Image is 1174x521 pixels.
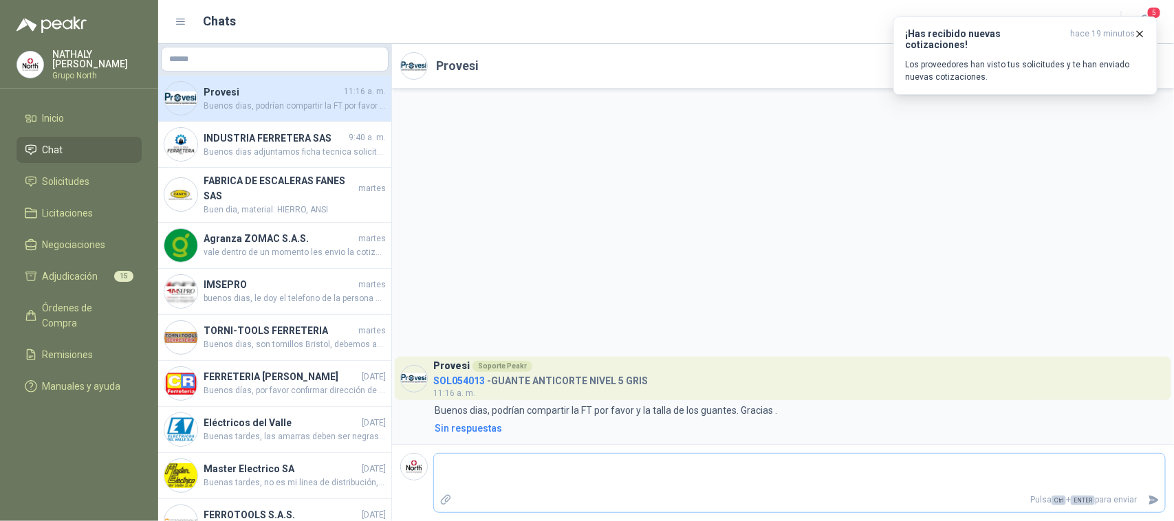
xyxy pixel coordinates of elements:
h4: FERRETERIA [PERSON_NAME] [204,369,359,384]
img: Company Logo [401,454,427,480]
span: Órdenes de Compra [43,300,129,331]
label: Adjuntar archivos [434,488,457,512]
span: 11:16 a. m. [344,85,386,98]
a: Company LogoIMSEPROmartesbuenos dias, le doy el telefono de la persona de SSA para que nos puedas... [158,269,391,315]
span: Manuales y ayuda [43,379,121,394]
a: Company LogoProvesi11:16 a. m.Buenos dias, podrían compartir la FT por favor y la talla de los gu... [158,76,391,122]
span: 5 [1146,6,1162,19]
span: Ctrl [1052,496,1066,505]
a: Company LogoAgranza ZOMAC S.A.S.martesvale dentro de un momento les envio la cotización [158,223,391,269]
a: Chat [17,137,142,163]
a: Solicitudes [17,168,142,195]
a: Company LogoTORNI-TOOLS FERRETERIAmartesBuenos dias, son tornillos Bristol, debemos actualizar la... [158,315,391,361]
p: Buenos dias, podrían compartir la FT por favor y la talla de los guantes. Gracias . [435,403,777,418]
h4: Provesi [204,85,341,100]
a: Inicio [17,105,142,131]
a: Negociaciones [17,232,142,258]
span: [DATE] [362,370,386,384]
h4: TORNI-TOOLS FERRETERIA [204,323,356,338]
button: 5 [1133,10,1157,34]
h4: FABRICA DE ESCALERAS FANES SAS [204,173,356,203]
img: Logo peakr [17,16,87,33]
span: Adjudicación [43,269,98,284]
img: Company Logo [164,229,197,262]
span: Negociaciones [43,237,106,252]
a: Adjudicación15 [17,263,142,289]
button: ¡Has recibido nuevas cotizaciones!hace 19 minutos Los proveedores han visto tus solicitudes y te ... [893,16,1157,95]
span: Buenos días, por favor confirmar dirección de entrega. El mensajero fue a entregar en [GEOGRAPHIC... [204,384,386,397]
div: Soporte Peakr [472,361,532,372]
h4: Master Electrico SA [204,461,359,476]
h3: Provesi [433,362,470,370]
span: 15 [114,271,133,282]
img: Company Logo [164,275,197,308]
span: martes [358,324,386,337]
img: Company Logo [401,53,427,79]
span: [DATE] [362,417,386,430]
span: martes [358,278,386,291]
span: ENTER [1071,496,1095,505]
h4: - GUANTE ANTICORTE NIVEL 5 GRIS [433,372,648,385]
a: Company LogoMaster Electrico SA[DATE]Buenas tardes, no es mi linea de distribución, gracias por i... [158,453,391,499]
h4: Agranza ZOMAC S.A.S. [204,231,356,246]
img: Company Logo [164,413,197,446]
h3: ¡Has recibido nuevas cotizaciones! [905,28,1065,50]
img: Company Logo [164,178,197,211]
img: Company Logo [17,52,43,78]
a: Company LogoEléctricos del Valle[DATE]Buenas tardes, las amarras deben ser negras, por favor conf... [158,407,391,453]
span: Licitaciones [43,206,94,221]
span: Buenos dias, podrían compartir la FT por favor y la talla de los guantes. Gracias . [204,100,386,113]
a: Licitaciones [17,200,142,226]
span: Buenos dias adjuntamos ficha tecnica solicitada [204,146,386,159]
span: hace 19 minutos [1070,28,1135,50]
span: Buenas tardes, las amarras deben ser negras, por favor confirmar que la entrega sea de este color... [204,430,386,443]
span: Buen dia, material: HIERRO, ANSI [204,203,386,217]
a: Company LogoFABRICA DE ESCALERAS FANES SASmartesBuen dia, material: HIERRO, ANSI [158,168,391,223]
div: Sin respuestas [435,421,502,436]
a: Remisiones [17,342,142,368]
img: Company Logo [164,367,197,400]
a: Manuales y ayuda [17,373,142,399]
h1: Chats [204,12,237,31]
span: SOL054013 [433,375,485,386]
span: martes [358,232,386,245]
span: Solicitudes [43,174,90,189]
span: vale dentro de un momento les envio la cotización [204,246,386,259]
h4: Eléctricos del Valle [204,415,359,430]
span: buenos dias, le doy el telefono de la persona de SSA para que nos puedas visitar y cotizar. [PERS... [204,292,386,305]
span: Remisiones [43,347,94,362]
span: martes [358,182,386,195]
span: Chat [43,142,63,157]
span: 9:40 a. m. [349,131,386,144]
img: Company Logo [164,459,197,492]
img: Company Logo [164,128,197,161]
a: Órdenes de Compra [17,295,142,336]
span: Buenos dias, son tornillos Bristol, debemos actualizar la descripcion. quedo atenta a la cotizacion. [204,338,386,351]
h2: Provesi [436,56,479,76]
a: Company LogoFERRETERIA [PERSON_NAME][DATE]Buenos días, por favor confirmar dirección de entrega. ... [158,361,391,407]
button: Enviar [1142,488,1165,512]
p: Los proveedores han visto tus solicitudes y te han enviado nuevas cotizaciones. [905,58,1146,83]
img: Company Logo [401,366,427,392]
a: Sin respuestas [432,421,1166,436]
span: Inicio [43,111,65,126]
span: Buenas tardes, no es mi linea de distribución, gracias por invitarme a cotizar [204,476,386,489]
p: NATHALY [PERSON_NAME] [52,49,142,69]
a: Company LogoINDUSTRIA FERRETERA SAS9:40 a. m.Buenos dias adjuntamos ficha tecnica solicitada [158,122,391,168]
p: Pulsa + para enviar [457,488,1143,512]
h4: INDUSTRIA FERRETERA SAS [204,131,346,146]
p: Grupo North [52,71,142,80]
img: Company Logo [164,82,197,115]
span: 11:16 a. m. [433,388,475,398]
img: Company Logo [164,321,197,354]
span: [DATE] [362,463,386,476]
h4: IMSEPRO [204,277,356,292]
